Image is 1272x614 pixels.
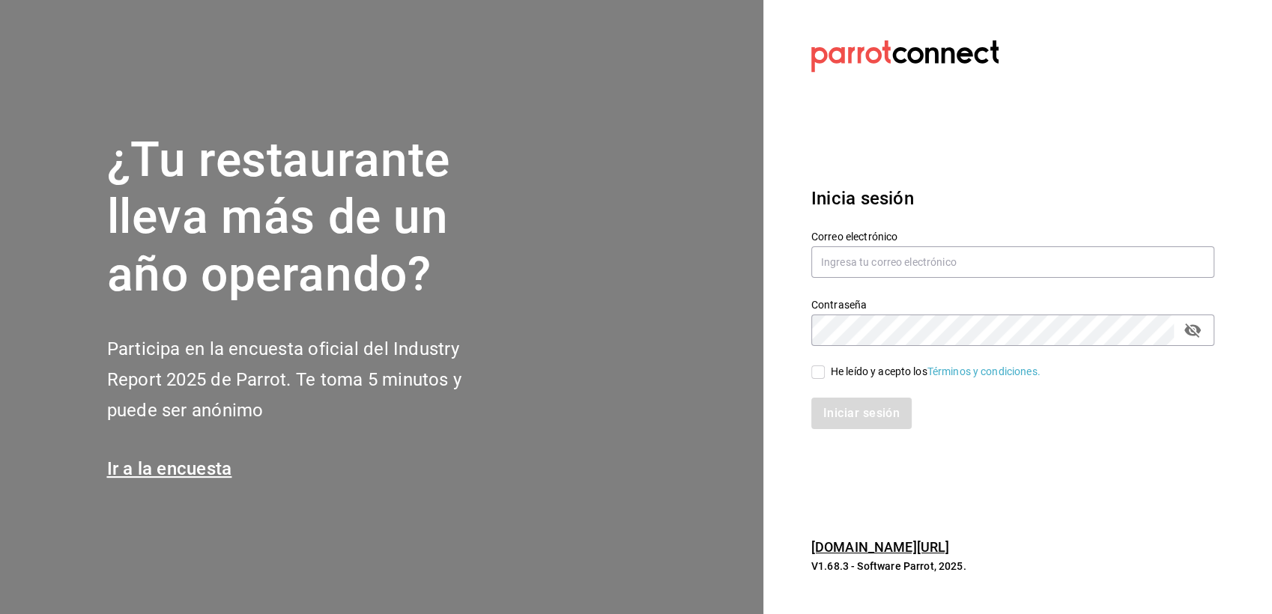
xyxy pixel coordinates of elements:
p: V1.68.3 - Software Parrot, 2025. [811,559,1214,574]
h1: ¿Tu restaurante lleva más de un año operando? [107,132,512,304]
a: Ir a la encuesta [107,458,232,479]
h2: Participa en la encuesta oficial del Industry Report 2025 de Parrot. Te toma 5 minutos y puede se... [107,334,512,425]
a: Términos y condiciones. [927,365,1041,377]
div: He leído y acepto los [831,364,1041,380]
label: Contraseña [811,299,1214,309]
h3: Inicia sesión [811,185,1214,212]
a: [DOMAIN_NAME][URL] [811,539,949,555]
button: Campo de contraseña [1180,317,1205,343]
label: Correo electrónico [811,231,1214,241]
input: Ingresa tu correo electrónico [811,246,1214,278]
